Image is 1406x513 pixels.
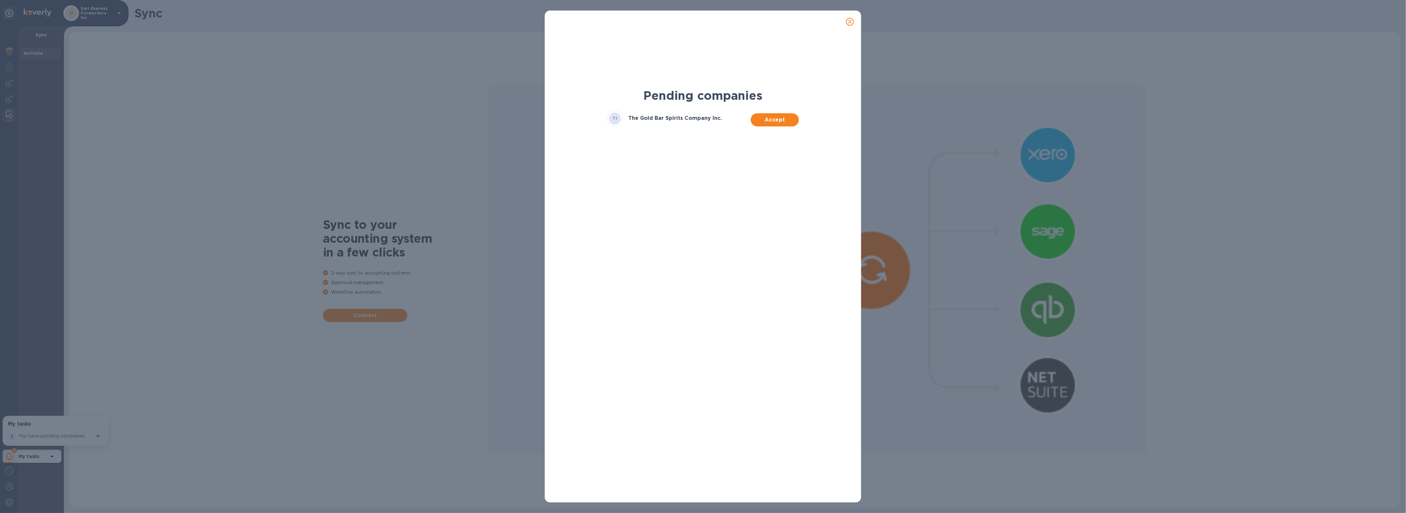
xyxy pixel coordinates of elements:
[643,88,762,103] b: Pending companies
[628,115,722,121] h3: The Gold Bar Spirits Company Inc.
[751,113,799,126] button: Accept
[756,116,793,124] span: Accept
[842,14,858,30] button: close
[613,116,617,121] b: TI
